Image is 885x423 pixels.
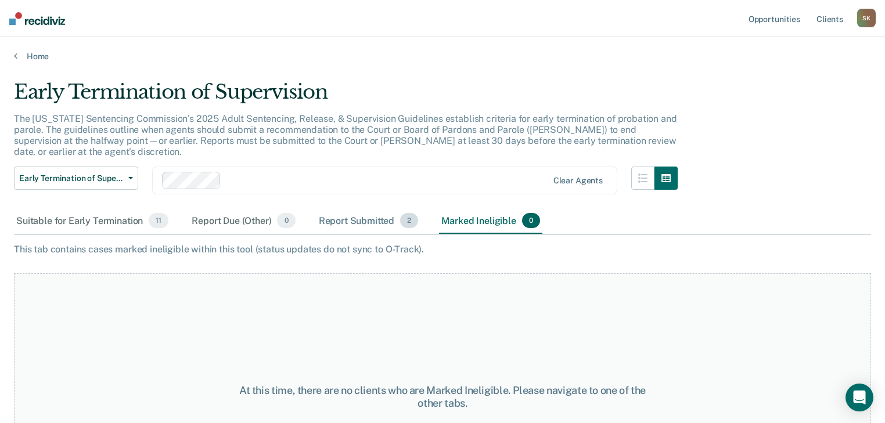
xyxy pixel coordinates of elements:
div: Clear agents [553,176,603,186]
span: Early Termination of Supervision [19,173,124,183]
img: Recidiviz [9,12,65,25]
div: Early Termination of Supervision [14,80,678,113]
div: S K [857,9,876,27]
span: 2 [400,213,418,228]
div: Suitable for Early Termination11 [14,208,171,234]
a: Home [14,51,871,62]
p: The [US_STATE] Sentencing Commission’s 2025 Adult Sentencing, Release, & Supervision Guidelines e... [14,113,677,158]
span: 11 [149,213,168,228]
span: 0 [522,213,540,228]
span: 0 [277,213,295,228]
div: Open Intercom Messenger [846,384,873,411]
div: At this time, there are no clients who are Marked Ineligible. Please navigate to one of the other... [229,384,657,409]
button: Early Termination of Supervision [14,167,138,190]
div: Marked Ineligible0 [439,208,542,234]
div: This tab contains cases marked ineligible within this tool (status updates do not sync to O-Track). [14,244,871,255]
button: SK [857,9,876,27]
div: Report Submitted2 [316,208,421,234]
div: Report Due (Other)0 [189,208,297,234]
